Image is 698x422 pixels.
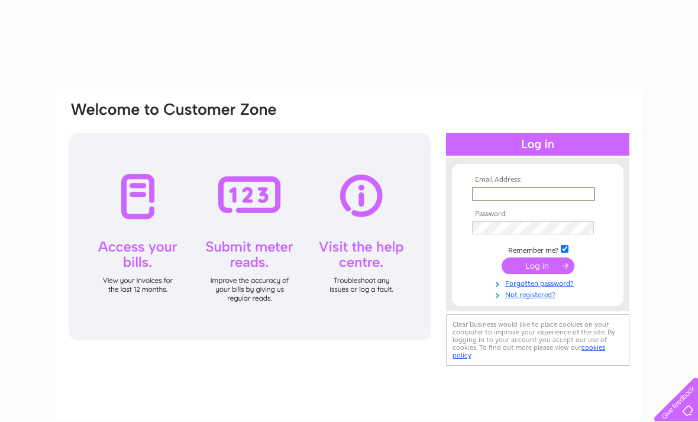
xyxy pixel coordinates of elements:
th: Password: [469,210,606,218]
a: cookies policy [453,343,605,359]
th: Email Address: [469,176,606,184]
input: Submit [502,257,574,274]
td: Remember me? [469,243,606,255]
a: Not registered? [472,288,606,299]
div: Clear Business would like to place cookies on your computer to improve your experience of the sit... [446,314,629,366]
a: Forgotten password? [472,277,606,288]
